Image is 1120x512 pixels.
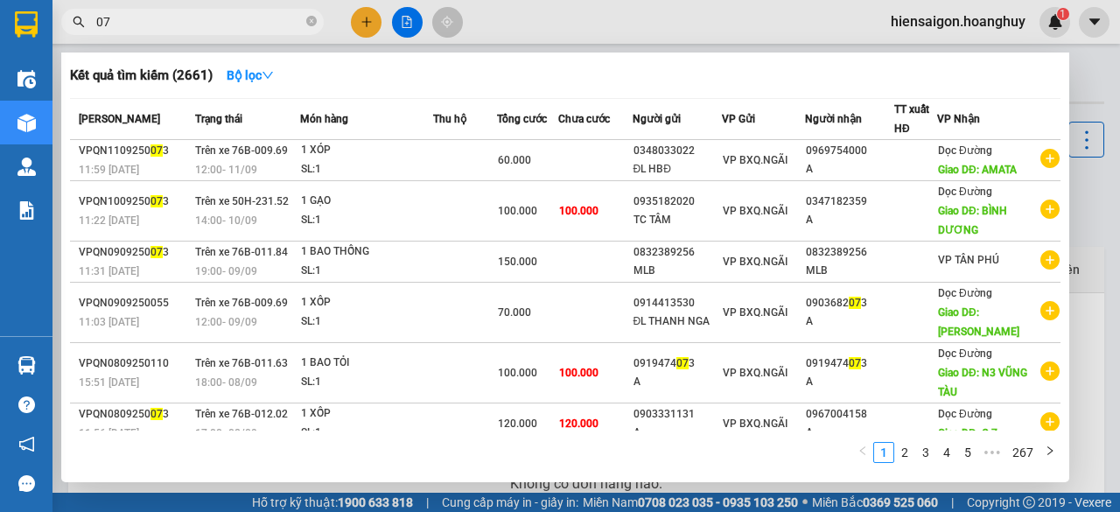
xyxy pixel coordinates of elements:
div: VPQN1109250 3 [79,142,190,160]
span: left [857,445,868,456]
span: 11:59 [DATE] [79,164,139,176]
div: VPQN0909250 3 [79,243,190,262]
img: warehouse-icon [17,158,36,176]
span: Trên xe 76B-009.69 [195,297,288,309]
span: 150.000 [498,256,537,268]
span: 11:56 [DATE] [79,427,139,439]
li: 267 [1006,442,1039,463]
span: 120.000 [498,417,537,430]
img: warehouse-icon [17,356,36,375]
span: Giao DĐ: Q 7 [938,427,997,439]
div: SL: 1 [301,373,432,392]
span: search [73,16,85,28]
div: 1 XỐP [301,404,432,424]
span: Dọc Đường [938,347,992,360]
div: 1 XÓP [301,141,432,160]
span: VP Nhận [937,113,980,125]
div: 0348033022 [633,142,721,160]
a: 1 [874,443,893,462]
span: Dọc Đường [938,408,992,420]
span: 100.000 [498,367,537,379]
li: Next Page [1039,442,1060,463]
span: 07 [150,144,163,157]
span: 18:00 - 08/09 [195,376,257,389]
span: plus-circle [1040,149,1060,168]
span: VP BXQ.NGÃI [723,417,787,430]
div: SL: 1 [301,424,432,443]
li: Previous Page [852,442,873,463]
div: 0832389256 [633,243,721,262]
span: plus-circle [1040,301,1060,320]
li: 2 [894,442,915,463]
div: 0903331131 [633,405,721,424]
span: message [18,475,35,492]
li: 4 [936,442,957,463]
span: 12:00 - 11/09 [195,164,257,176]
li: 3 [915,442,936,463]
span: 07 [676,357,689,369]
div: VPQN0809250 3 [79,405,190,424]
span: 07 [849,297,861,309]
span: 120.000 [559,417,598,430]
span: Trên xe 76B-011.63 [195,357,288,369]
strong: Bộ lọc [227,68,274,82]
div: 1 GẠO [301,192,432,211]
span: Giao DĐ: [PERSON_NAME] [938,306,1019,338]
span: VP BXQ.NGÃI [723,205,787,217]
h3: Kết quả tìm kiếm ( 2661 ) [70,67,213,85]
span: 19:00 - 09/09 [195,265,257,277]
span: Thu hộ [433,113,466,125]
span: 14:00 - 10/09 [195,214,257,227]
span: plus-circle [1040,412,1060,431]
span: Người gửi [633,113,681,125]
span: 12:00 - 09/09 [195,316,257,328]
span: Trên xe 76B-011.84 [195,246,288,258]
div: 0903682 3 [806,294,893,312]
span: Người nhận [805,113,862,125]
div: VPQN1009250 3 [79,193,190,211]
span: plus-circle [1040,250,1060,270]
button: left [852,442,873,463]
span: Trên xe 76B-012.02 [195,408,288,420]
input: Tìm tên, số ĐT hoặc mã đơn [96,12,303,32]
div: 0969754000 [806,142,893,160]
img: warehouse-icon [17,114,36,132]
div: ĐL HBĐ [633,160,721,179]
span: [PERSON_NAME] [79,113,160,125]
div: MLB [633,262,721,280]
span: Dọc Đường [938,144,992,157]
div: 0914413530 [633,294,721,312]
span: 17:00 - 08/09 [195,427,257,439]
div: TC TÂM [633,211,721,229]
span: 11:22 [DATE] [79,214,139,227]
div: 0919474 3 [806,354,893,373]
button: right [1039,442,1060,463]
span: 100.000 [559,205,598,217]
div: 0347182359 [806,193,893,211]
span: down [262,69,274,81]
span: 60.000 [498,154,531,166]
a: 3 [916,443,935,462]
span: Trạng thái [195,113,242,125]
div: SL: 1 [301,312,432,332]
span: ••• [978,442,1006,463]
span: Giao DĐ: AMATA [938,164,1017,176]
div: 0967004158 [806,405,893,424]
div: A [806,312,893,331]
div: SL: 1 [301,262,432,281]
div: SL: 1 [301,211,432,230]
span: 100.000 [559,367,598,379]
div: VPQN0909250055 [79,294,190,312]
span: 100.000 [498,205,537,217]
div: A [633,424,721,442]
span: 07 [150,246,163,258]
span: Trên xe 76B-009.69 [195,144,288,157]
span: close-circle [306,16,317,26]
span: Trên xe 50H-231.52 [195,195,289,207]
span: Tổng cước [497,113,547,125]
span: VP BXQ.NGÃI [723,154,787,166]
span: VP BXQ.NGÃI [723,256,787,268]
div: 1 BAO THỐNG [301,242,432,262]
div: ĐL THANH NGA [633,312,721,331]
div: A [806,160,893,179]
